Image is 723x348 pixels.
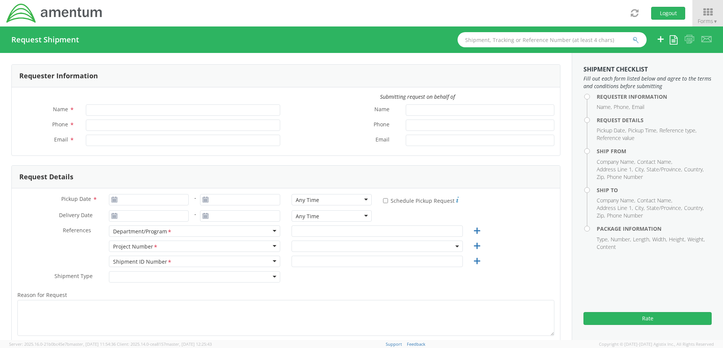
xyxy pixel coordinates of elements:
li: Email [632,103,644,111]
h3: Shipment Checklist [583,66,712,73]
input: Schedule Pickup Request [383,198,388,203]
li: Width [652,236,667,243]
span: ▼ [713,18,718,25]
input: Shipment, Tracking or Reference Number (at least 4 chars) [458,32,647,47]
div: Project Number [113,243,158,251]
span: Reason for Request [17,291,67,298]
div: Any Time [296,213,319,220]
span: Phone [374,121,389,129]
span: Client: 2025.14.0-cea8157 [117,341,212,347]
div: Department/Program [113,228,172,236]
li: Content [597,243,616,251]
span: Name [53,106,68,113]
span: Server: 2025.16.0-21b0bc45e7b [9,341,116,347]
span: Pickup Date [61,195,91,202]
li: Company Name [597,158,635,166]
li: Reference type [659,127,697,134]
h4: Request Details [597,117,712,123]
li: Pickup Date [597,127,626,134]
i: Submitting request on behalf of [380,93,455,100]
h3: Request Details [19,173,73,181]
li: Zip [597,212,605,219]
li: Height [669,236,686,243]
li: Company Name [597,197,635,204]
span: Forms [698,17,718,25]
span: Email [54,136,68,143]
span: References [63,227,91,234]
h4: Request Shipment [11,36,79,44]
span: Phone [52,121,68,128]
li: Contact Name [637,197,672,204]
li: Weight [687,236,705,243]
span: Shipment Type [54,272,93,281]
li: State/Province [647,166,682,173]
span: Fill out each form listed below and agree to the terms and conditions before submitting [583,75,712,90]
h3: Requester Information [19,72,98,80]
li: Reference value [597,134,635,142]
h4: Ship To [597,187,712,193]
li: Zip [597,173,605,181]
div: Any Time [296,196,319,204]
li: Pickup Time [628,127,658,134]
label: Schedule Pickup Request [383,196,459,205]
button: Logout [651,7,685,20]
li: Number [611,236,631,243]
span: Delivery Date [59,211,93,220]
img: dyn-intl-logo-049831509241104b2a82.png [6,3,103,24]
a: Feedback [407,341,425,347]
li: Country [684,166,704,173]
span: master, [DATE] 12:25:43 [166,341,212,347]
a: Support [386,341,402,347]
li: City [635,166,645,173]
li: State/Province [647,204,682,212]
h4: Ship From [597,148,712,154]
li: Country [684,204,704,212]
li: Type [597,236,609,243]
li: Phone Number [607,173,643,181]
li: Address Line 1 [597,166,633,173]
h4: Requester Information [597,94,712,99]
li: Contact Name [637,158,672,166]
span: master, [DATE] 11:54:36 [70,341,116,347]
li: Name [597,103,612,111]
button: Rate [583,312,712,325]
li: Length [633,236,650,243]
li: City [635,204,645,212]
li: Phone [614,103,630,111]
li: Address Line 1 [597,204,633,212]
h4: Package Information [597,226,712,231]
div: Shipment ID Number [113,258,172,266]
span: Name [374,106,389,114]
span: Email [375,136,389,144]
span: Copyright © [DATE]-[DATE] Agistix Inc., All Rights Reserved [599,341,714,347]
li: Phone Number [607,212,643,219]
